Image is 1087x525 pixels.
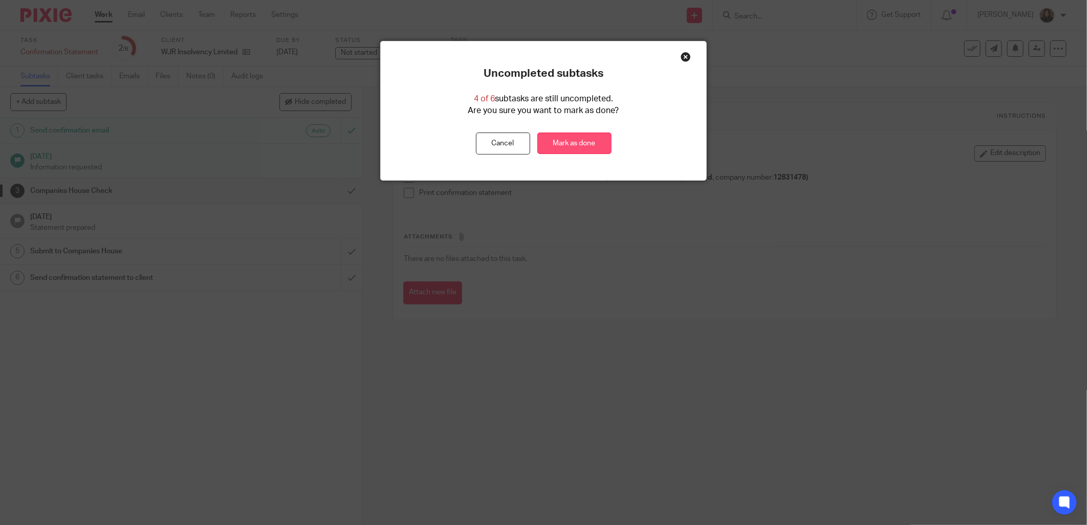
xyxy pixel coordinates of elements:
[468,105,619,117] p: Are you sure you want to mark as done?
[681,52,691,62] div: Close this dialog window
[474,95,495,103] span: 4 of 6
[476,133,530,155] button: Cancel
[537,133,612,155] a: Mark as done
[474,93,613,105] p: subtasks are still uncompleted.
[484,67,603,80] p: Uncompleted subtasks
